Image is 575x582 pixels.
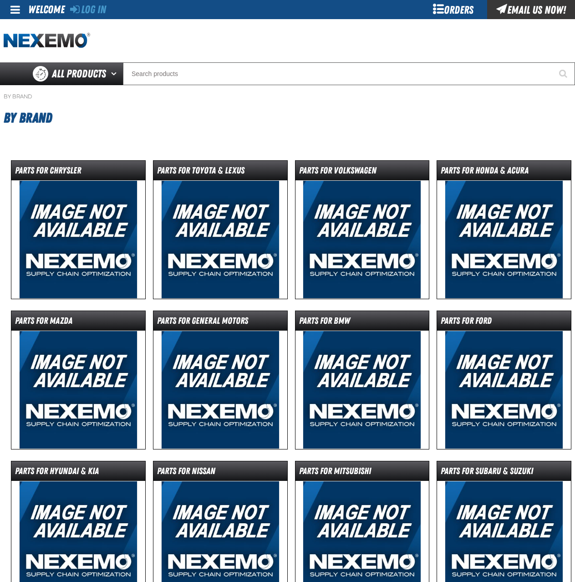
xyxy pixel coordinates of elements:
a: Home [4,33,90,49]
a: Parts for Chrysler [11,160,146,299]
nav: Breadcrumbs [4,93,571,100]
a: Parts for BMW [295,311,430,449]
img: Parts for Honda & Acura [445,180,563,299]
a: Parts for Mazda [11,311,146,449]
a: Parts for General Motors [153,311,288,449]
img: Parts for Volkswagen [303,180,421,299]
dt: Parts for Hyundai & Kia [11,465,145,481]
img: Parts for Mazda [19,331,137,449]
input: Search [123,62,575,85]
img: Nexemo logo [4,33,90,49]
h1: By Brand [4,106,571,130]
img: Parts for Toyota & Lexus [161,180,280,299]
dt: Parts for General Motors [153,315,287,331]
dt: Parts for Toyota & Lexus [153,164,287,180]
a: Parts for Ford [437,311,571,449]
a: Parts for Toyota & Lexus [153,160,288,299]
a: By Brand [4,93,32,100]
button: Start Searching [552,62,575,85]
dt: Parts for Ford [437,315,571,331]
dt: Parts for BMW [295,315,429,331]
dt: Parts for Nissan [153,465,287,481]
dt: Parts for Honda & Acura [437,164,571,180]
span: All Products [52,66,106,82]
button: Open All Products pages [108,62,123,85]
dt: Parts for Mazda [11,315,145,331]
img: Parts for BMW [303,331,421,449]
a: Parts for Honda & Acura [437,160,571,299]
dt: Parts for Chrysler [11,164,145,180]
a: Parts for Volkswagen [295,160,430,299]
dt: Parts for Subaru & Suzuki [437,465,571,481]
dt: Parts for Mitsubishi [295,465,429,481]
img: Parts for Chrysler [19,180,137,299]
a: Log In [70,3,106,16]
img: Parts for General Motors [161,331,280,449]
dt: Parts for Volkswagen [295,164,429,180]
img: Parts for Ford [445,331,563,449]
